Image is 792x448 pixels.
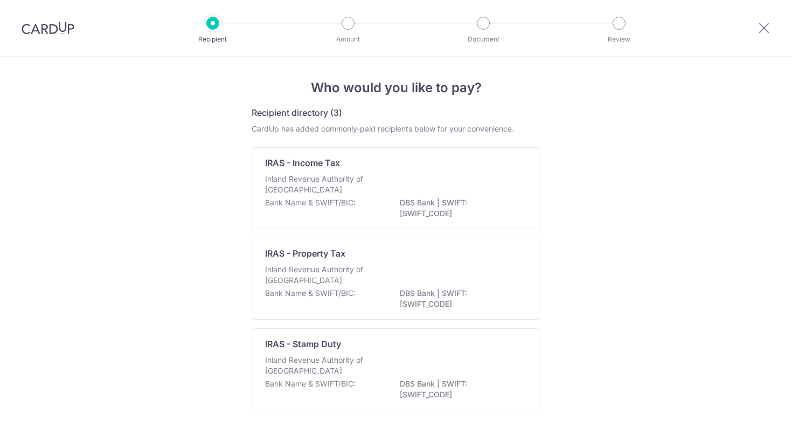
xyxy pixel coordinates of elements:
h5: Recipient directory (3) [252,106,342,119]
p: IRAS - Stamp Duty [265,337,341,350]
p: Review [579,34,659,45]
p: IRAS - Income Tax [265,156,340,169]
p: Inland Revenue Authority of [GEOGRAPHIC_DATA] [265,174,379,195]
p: Bank Name & SWIFT/BIC: [265,197,356,208]
img: CardUp [22,22,74,35]
p: Bank Name & SWIFT/BIC: [265,378,356,389]
div: CardUp has added commonly-paid recipients below for your convenience. [252,123,540,134]
p: Inland Revenue Authority of [GEOGRAPHIC_DATA] [265,264,379,286]
p: Amount [308,34,388,45]
h4: Who would you like to pay? [252,78,540,98]
p: Document [443,34,523,45]
p: Inland Revenue Authority of [GEOGRAPHIC_DATA] [265,355,379,376]
p: DBS Bank | SWIFT: [SWIFT_CODE] [400,378,520,400]
p: IRAS - Property Tax [265,247,345,260]
p: Bank Name & SWIFT/BIC: [265,288,356,299]
p: DBS Bank | SWIFT: [SWIFT_CODE] [400,197,520,219]
p: Recipient [173,34,253,45]
p: DBS Bank | SWIFT: [SWIFT_CODE] [400,288,520,309]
